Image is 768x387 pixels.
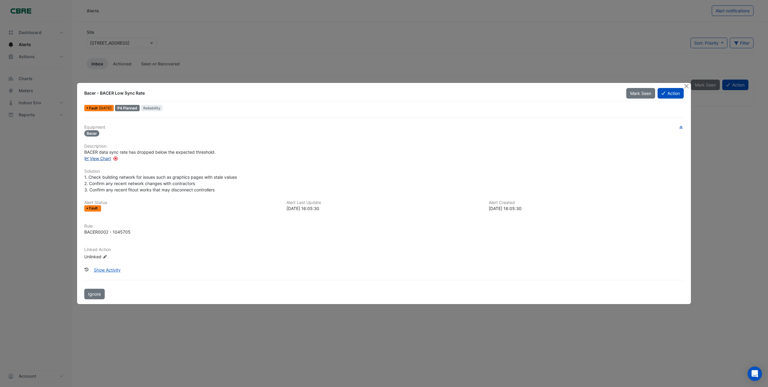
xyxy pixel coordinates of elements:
button: Ignore [84,289,105,299]
h6: Description [84,144,684,149]
button: Mark Seen [626,88,655,99]
span: BACER data sync rate has dropped below the expected threshold. [84,149,215,155]
div: [DATE] 16:05:30 [286,205,482,212]
div: Tooltip anchor [113,156,118,161]
h6: Rule [84,224,684,229]
span: 1. Check building network for issues such as graphics pages with stale values 2. Confirm any rece... [84,175,237,192]
h6: Alert Last Update [286,200,482,205]
h6: Alert Status [84,200,279,205]
div: BACER0002 - 1045705 [84,229,131,235]
fa-icon: Edit Linked Action [103,254,107,259]
span: Ignore [88,291,101,297]
h6: Solution [84,169,684,174]
div: P4 Planned [115,105,140,111]
div: Open Intercom Messenger [748,367,762,381]
a: View Chart [84,156,111,161]
div: Unlinked [84,253,156,260]
span: Fault [89,206,99,210]
span: Mark Seen [630,91,651,96]
button: Show Activity [90,265,125,275]
h6: Linked Action [84,247,684,252]
span: Thu 02-Oct-2025 16:05 AEST [99,106,112,110]
h6: Equipment [84,125,684,130]
button: Action [658,88,684,99]
div: Bacer - BACER Low Sync Rate [84,90,619,96]
button: Close [683,83,690,89]
span: Reliability [141,105,163,111]
span: Bacer [84,130,99,137]
div: [DATE] 16:05:30 [489,205,684,212]
span: Fault [89,106,99,110]
h6: Alert Created [489,200,684,205]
